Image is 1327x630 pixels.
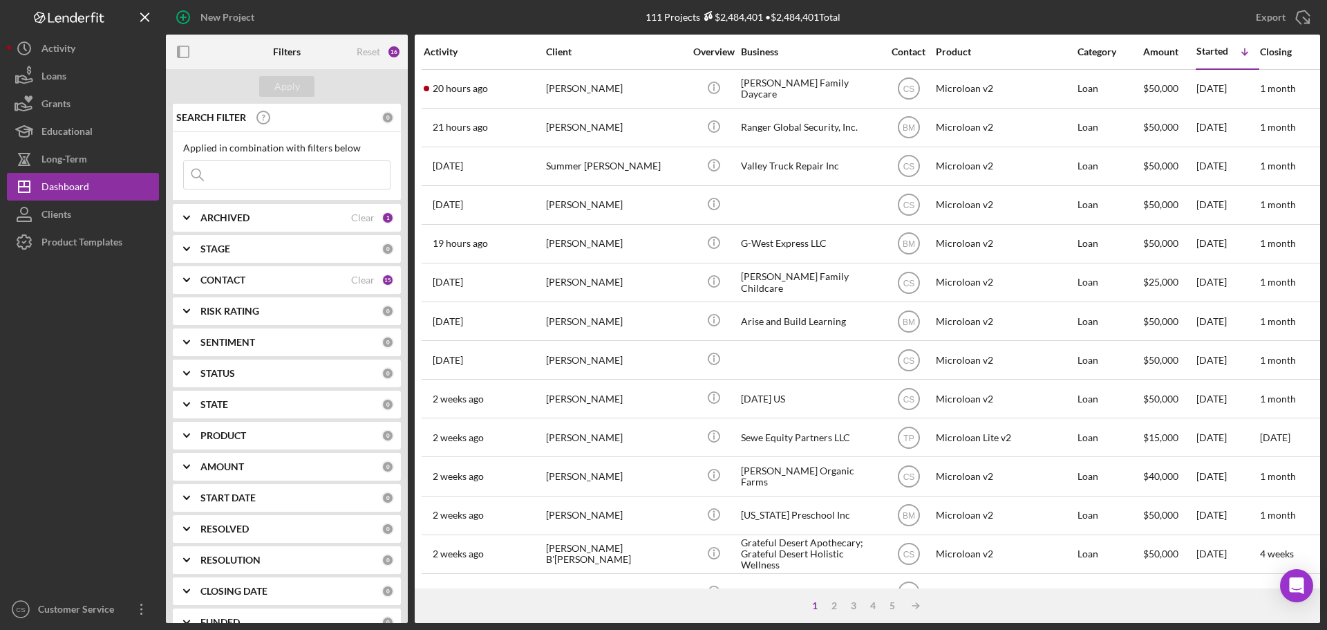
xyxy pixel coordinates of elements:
[1196,71,1259,107] div: [DATE]
[1077,225,1142,262] div: Loan
[903,511,915,521] text: BM
[1260,276,1296,288] time: 1 month
[1143,354,1178,366] span: $50,000
[7,62,159,90] a: Loans
[1077,575,1142,611] div: Loan
[382,243,394,255] div: 0
[1143,432,1178,443] span: $15,000
[200,524,249,535] b: RESOLVED
[741,264,879,301] div: [PERSON_NAME] Family Childcare
[1260,509,1296,521] time: 1 month
[200,586,267,597] b: CLOSING DATE
[1196,46,1228,57] div: Started
[936,575,1074,611] div: Microloan v2
[200,212,250,223] b: ARCHIVED
[200,3,254,31] div: New Project
[7,35,159,62] button: Activity
[200,275,245,286] b: CONTACT
[433,83,488,94] time: 2025-09-29 20:00
[741,303,879,340] div: Arise and Build Learning
[1260,237,1296,249] time: 1 month
[903,355,914,365] text: CS
[176,112,246,123] b: SEARCH FILTER
[1196,497,1259,534] div: [DATE]
[1077,264,1142,301] div: Loan
[382,398,394,411] div: 0
[903,162,914,172] text: CS
[936,264,1074,301] div: Microloan v2
[7,173,159,201] button: Dashboard
[903,472,914,482] text: CS
[903,317,915,326] text: BM
[936,303,1074,340] div: Microloan v2
[741,536,879,573] div: Grateful Desert Apothecary; Grateful Desert Holistic Wellness
[1196,575,1259,611] div: [DATE]
[844,600,863,611] div: 3
[741,458,879,494] div: [PERSON_NAME] Organic Farms
[35,595,124,627] div: Customer Service
[41,228,122,259] div: Product Templates
[546,536,684,573] div: [PERSON_NAME] B'[PERSON_NAME]
[546,71,684,107] div: [PERSON_NAME]
[546,419,684,456] div: [PERSON_NAME]
[351,275,375,286] div: Clear
[1143,276,1178,288] span: $25,000
[1260,470,1296,482] time: 1 month
[1260,121,1296,133] time: 1 month
[1196,225,1259,262] div: [DATE]
[741,148,879,185] div: Valley Truck Repair Inc
[382,305,394,317] div: 0
[1260,315,1296,327] time: 1 month
[7,90,159,118] button: Grants
[382,585,394,597] div: 0
[936,148,1074,185] div: Microloan v2
[546,148,684,185] div: Summer [PERSON_NAME]
[41,62,66,93] div: Loans
[200,430,246,441] b: PRODUCT
[7,145,159,173] button: Long-Term
[863,600,883,611] div: 4
[274,76,300,97] div: Apply
[936,71,1074,107] div: Microloan v2
[1077,109,1142,146] div: Loan
[546,497,684,534] div: [PERSON_NAME]
[382,212,394,224] div: 1
[1196,458,1259,494] div: [DATE]
[1256,3,1286,31] div: Export
[200,243,230,254] b: STAGE
[1143,121,1178,133] span: $50,000
[433,199,463,210] time: 2025-09-25 18:42
[16,606,25,613] text: CS
[741,109,879,146] div: Ranger Global Security, Inc.
[433,277,463,288] time: 2025-09-24 19:34
[546,264,684,301] div: [PERSON_NAME]
[382,554,394,566] div: 0
[688,46,740,57] div: Overview
[1077,419,1142,456] div: Loan
[1260,198,1296,210] time: 1 month
[273,46,301,57] b: Filters
[41,201,71,232] div: Clients
[1196,187,1259,223] div: [DATE]
[936,342,1074,378] div: Microloan v2
[546,458,684,494] div: [PERSON_NAME]
[1260,548,1294,559] time: 4 weeks
[936,497,1074,534] div: Microloan v2
[259,76,314,97] button: Apply
[41,173,89,204] div: Dashboard
[1143,237,1178,249] span: $50,000
[903,201,914,210] text: CS
[936,46,1074,57] div: Product
[1196,419,1259,456] div: [DATE]
[1260,432,1290,443] time: [DATE]
[7,228,159,256] button: Product Templates
[424,46,545,57] div: Activity
[382,367,394,380] div: 0
[1260,82,1296,94] time: 1 month
[382,523,394,535] div: 0
[433,160,463,172] time: 2025-09-26 18:41
[903,550,914,559] text: CS
[200,492,256,503] b: START DATE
